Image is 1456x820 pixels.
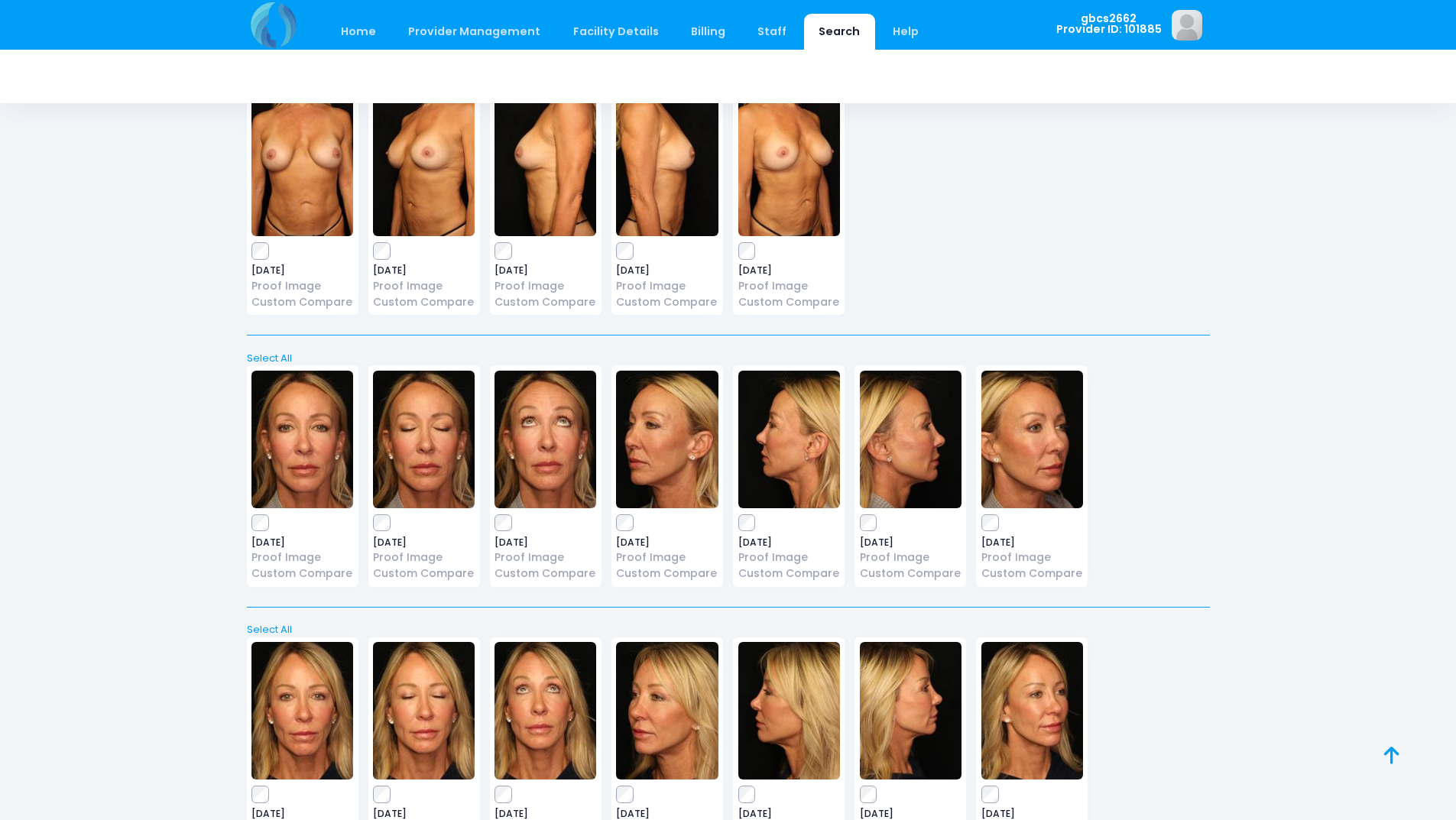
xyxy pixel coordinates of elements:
[616,642,718,779] img: image
[616,809,718,818] span: [DATE]
[251,642,353,779] img: image
[981,809,1083,818] span: [DATE]
[495,566,596,582] a: Custom Compare
[616,278,718,294] a: Proof Image
[251,266,353,275] span: [DATE]
[860,566,961,582] a: Custom Compare
[326,14,391,50] a: Home
[373,99,475,236] img: image
[738,642,840,779] img: image
[738,538,840,547] span: [DATE]
[616,371,718,508] img: image
[616,538,718,547] span: [DATE]
[616,294,718,310] a: Custom Compare
[860,809,961,818] span: [DATE]
[251,538,353,547] span: [DATE]
[738,278,840,294] a: Proof Image
[738,549,840,566] a: Proof Image
[616,566,718,582] a: Custom Compare
[1172,10,1202,41] img: image
[804,14,875,50] a: Search
[495,266,596,275] span: [DATE]
[495,294,596,310] a: Custom Compare
[558,14,673,50] a: Facility Details
[251,549,353,566] a: Proof Image
[373,642,475,779] img: image
[373,294,475,310] a: Custom Compare
[242,622,1214,637] a: Select All
[242,351,1214,366] a: Select All
[495,549,596,566] a: Proof Image
[495,99,596,236] img: image
[373,538,475,547] span: [DATE]
[738,294,840,310] a: Custom Compare
[373,266,475,275] span: [DATE]
[676,14,740,50] a: Billing
[738,371,840,508] img: image
[394,14,556,50] a: Provider Management
[373,566,475,582] a: Custom Compare
[877,14,933,50] a: Help
[495,371,596,508] img: image
[981,371,1083,508] img: image
[251,294,353,310] a: Custom Compare
[616,99,718,236] img: image
[860,371,961,508] img: image
[373,371,475,508] img: image
[860,549,961,566] a: Proof Image
[981,549,1083,566] a: Proof Image
[251,371,353,508] img: image
[495,642,596,779] img: image
[616,549,718,566] a: Proof Image
[860,642,961,779] img: image
[495,809,596,818] span: [DATE]
[981,566,1083,582] a: Custom Compare
[981,642,1083,779] img: image
[373,809,475,818] span: [DATE]
[981,538,1083,547] span: [DATE]
[251,566,353,582] a: Custom Compare
[373,278,475,294] a: Proof Image
[373,549,475,566] a: Proof Image
[1056,13,1162,35] span: gbcs2662 Provider ID: 101885
[743,14,802,50] a: Staff
[738,99,840,236] img: image
[251,99,353,236] img: image
[495,538,596,547] span: [DATE]
[616,266,718,275] span: [DATE]
[860,538,961,547] span: [DATE]
[738,266,840,275] span: [DATE]
[738,809,840,818] span: [DATE]
[251,278,353,294] a: Proof Image
[495,278,596,294] a: Proof Image
[251,809,353,818] span: [DATE]
[738,566,840,582] a: Custom Compare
